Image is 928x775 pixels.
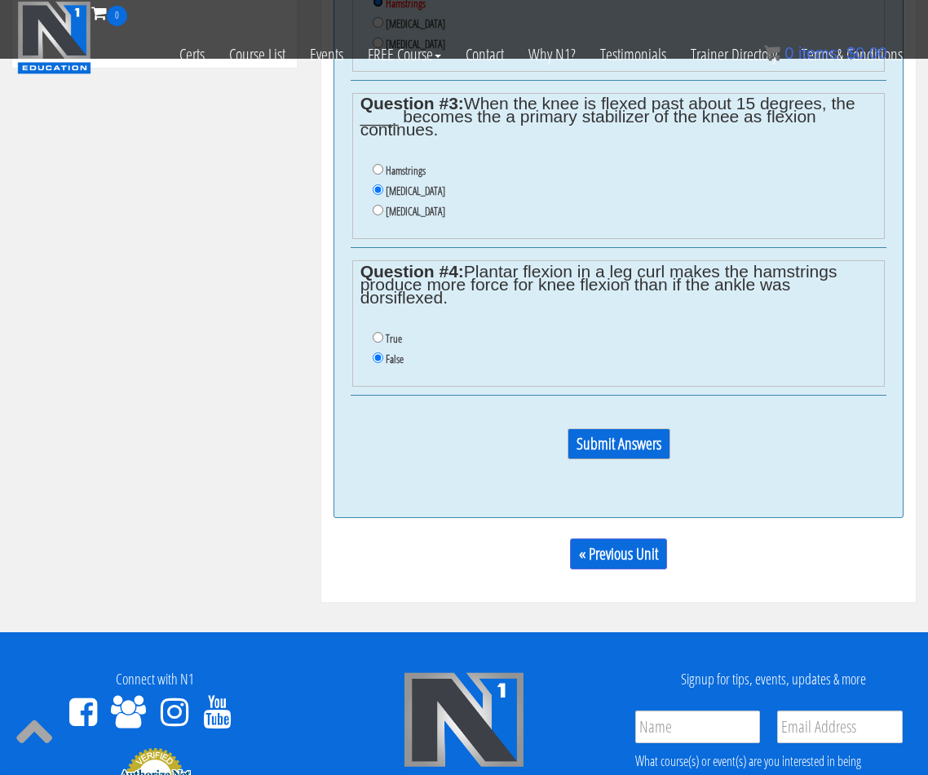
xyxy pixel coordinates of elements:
[777,711,903,743] input: Email Address
[764,45,780,61] img: icon11.png
[798,44,842,62] span: items:
[167,26,217,83] a: Certs
[846,44,887,62] bdi: 0.00
[356,26,453,83] a: FREE Course
[631,671,916,688] h4: Signup for tips, events, updates & more
[846,44,855,62] span: $
[386,332,402,345] label: True
[764,44,887,62] a: 0 items: $0.00
[784,44,793,62] span: 0
[17,1,91,74] img: n1-education
[516,26,588,83] a: Why N1?
[386,184,445,197] label: [MEDICAL_DATA]
[360,97,877,136] legend: When the knee is flexed past about 15 degrees, the ____ becomes the a primary stabilizer of the k...
[360,265,877,304] legend: Plantar flexion in a leg curl makes the hamstrings produce more force for knee flexion than if th...
[360,94,464,113] strong: Question #3:
[386,205,445,218] label: [MEDICAL_DATA]
[217,26,298,83] a: Course List
[386,352,404,365] label: False
[12,671,297,688] h4: Connect with N1
[91,2,127,24] a: 0
[789,26,915,83] a: Terms & Conditions
[588,26,678,83] a: Testimonials
[453,26,516,83] a: Contact
[360,262,464,281] strong: Question #4:
[298,26,356,83] a: Events
[678,26,789,83] a: Trainer Directory
[635,711,761,743] input: Name
[107,6,127,26] span: 0
[568,428,670,459] input: Submit Answers
[570,538,667,569] a: « Previous Unit
[386,164,426,177] label: Hamstrings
